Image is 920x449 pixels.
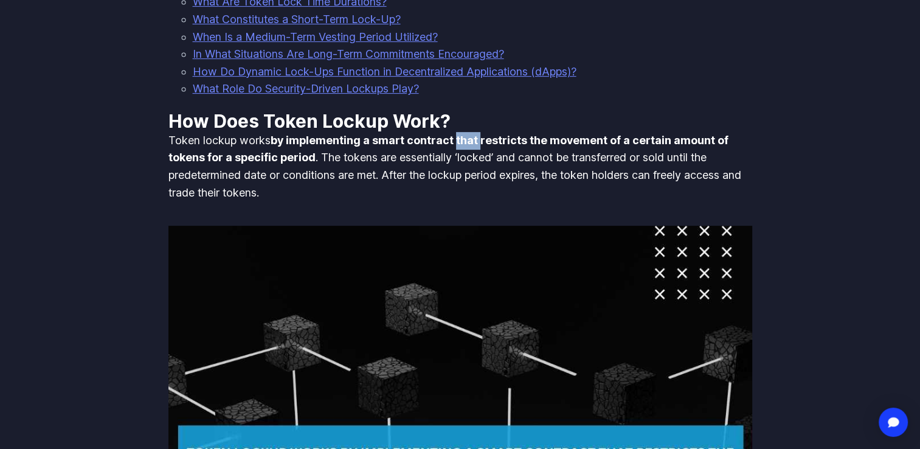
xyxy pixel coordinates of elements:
[193,65,576,78] a: How Do Dynamic Lock-Ups Function in Decentralized Applications (dApps)?
[193,30,438,43] a: When Is a Medium-Term Vesting Period Utilized?
[879,408,908,437] div: Open Intercom Messenger
[168,134,728,164] strong: by implementing a smart contract that restricts the movement of a certain amount of tokens for a ...
[193,82,419,95] a: What Role Do Security-Driven Lockups Play?
[168,132,752,201] p: Token lockup works . The tokens are essentially ‘locked’ and cannot be transferred or sold until ...
[168,110,451,132] strong: How Does Token Lockup Work?
[193,13,401,26] a: What Constitutes a Short-Term Lock-Up?
[193,47,504,60] a: In What Situations Are Long-Term Commitments Encouraged?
